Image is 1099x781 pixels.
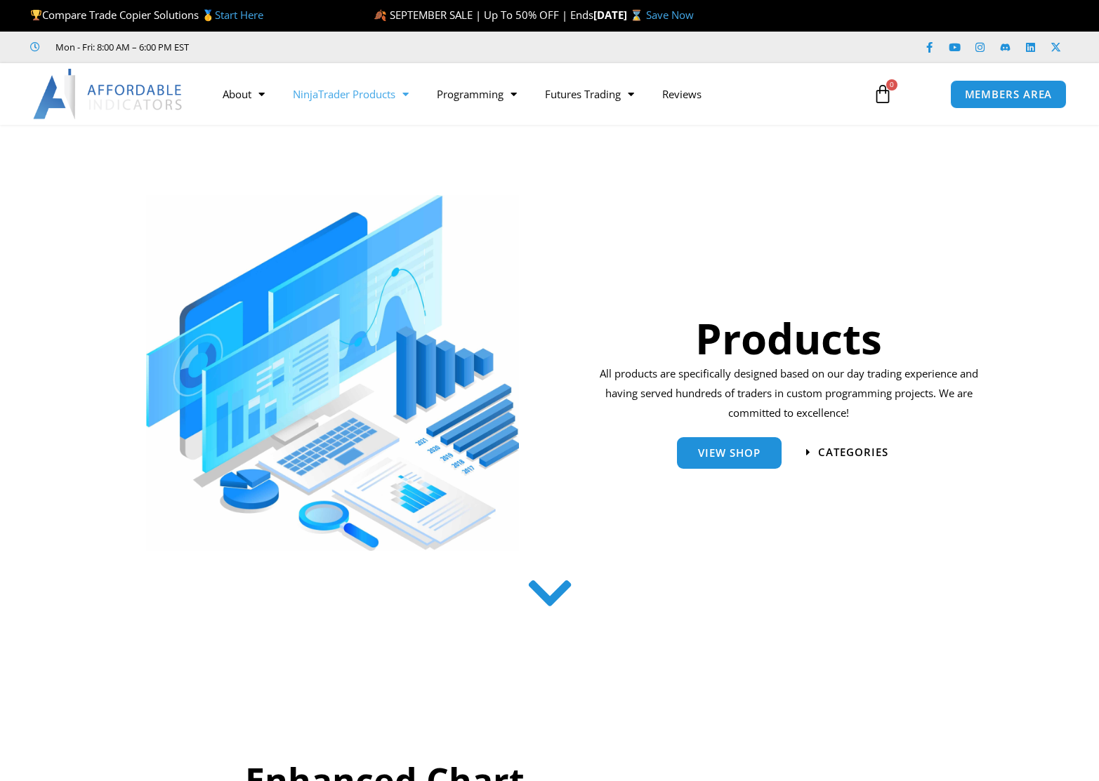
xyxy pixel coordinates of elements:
h1: Products [595,309,983,368]
img: 🏆 [31,10,41,20]
a: View Shop [677,437,782,469]
span: categories [818,447,888,458]
a: Reviews [648,78,716,110]
a: About [209,78,279,110]
a: MEMBERS AREA [950,80,1067,109]
a: Futures Trading [531,78,648,110]
img: ProductsSection scaled | Affordable Indicators – NinjaTrader [146,195,519,551]
span: 0 [886,79,897,91]
a: Save Now [646,8,694,22]
a: Programming [423,78,531,110]
iframe: Customer reviews powered by Trustpilot [209,40,419,54]
img: LogoAI | Affordable Indicators – NinjaTrader [33,69,184,119]
span: View Shop [698,448,761,458]
strong: [DATE] ⌛ [593,8,646,22]
p: All products are specifically designed based on our day trading experience and having served hund... [595,364,983,423]
a: Start Here [215,8,263,22]
span: Mon - Fri: 8:00 AM – 6:00 PM EST [52,39,189,55]
a: NinjaTrader Products [279,78,423,110]
a: categories [806,447,888,458]
nav: Menu [209,78,857,110]
span: 🍂 SEPTEMBER SALE | Up To 50% OFF | Ends [374,8,593,22]
span: Compare Trade Copier Solutions 🥇 [30,8,263,22]
span: MEMBERS AREA [965,89,1053,100]
a: 0 [852,74,914,114]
